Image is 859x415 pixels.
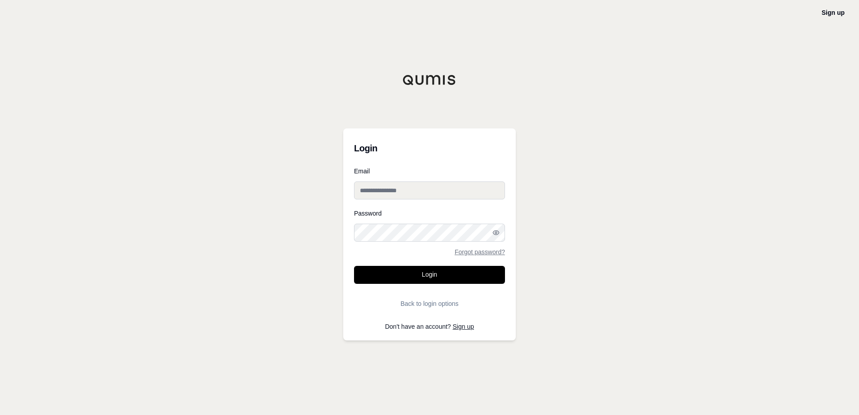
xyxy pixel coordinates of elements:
[453,323,474,330] a: Sign up
[354,168,505,174] label: Email
[354,210,505,216] label: Password
[403,75,456,85] img: Qumis
[822,9,845,16] a: Sign up
[354,139,505,157] h3: Login
[354,295,505,313] button: Back to login options
[455,249,505,255] a: Forgot password?
[354,266,505,284] button: Login
[354,323,505,330] p: Don't have an account?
